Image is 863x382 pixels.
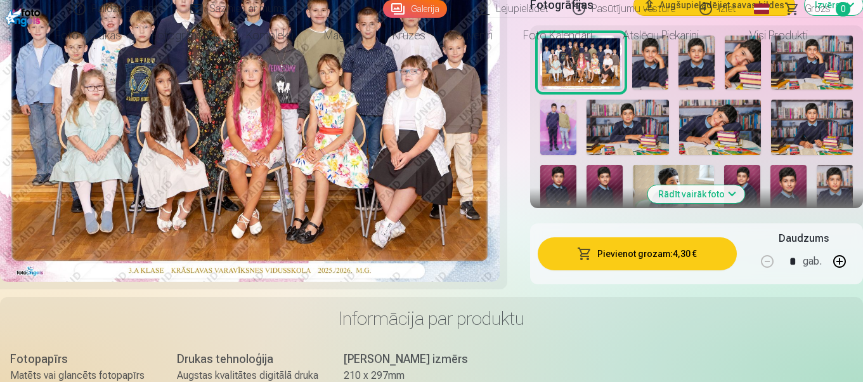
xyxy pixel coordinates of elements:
[836,2,850,16] span: 0
[5,5,44,27] img: /fa1
[10,307,853,330] h3: Informācija par produktu
[805,1,831,16] span: Grozs
[377,18,441,53] a: Krūzes
[136,18,231,53] a: Fotogrāmata
[231,18,309,53] a: Komplekti
[177,350,318,368] div: Drukas tehnoloģija
[779,231,829,246] h5: Daudzums
[441,18,508,53] a: Suvenīri
[714,18,823,53] a: Visi produkti
[508,18,607,53] a: Foto kalendāri
[309,18,377,53] a: Magnēti
[538,237,737,270] button: Pievienot grozam:4,30 €
[40,18,136,53] a: Foto izdrukas
[607,18,714,53] a: Atslēgu piekariņi
[344,350,485,368] div: [PERSON_NAME] izmērs
[803,246,822,277] div: gab.
[648,185,745,203] button: Rādīt vairāk foto
[10,350,152,368] div: Fotopapīrs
